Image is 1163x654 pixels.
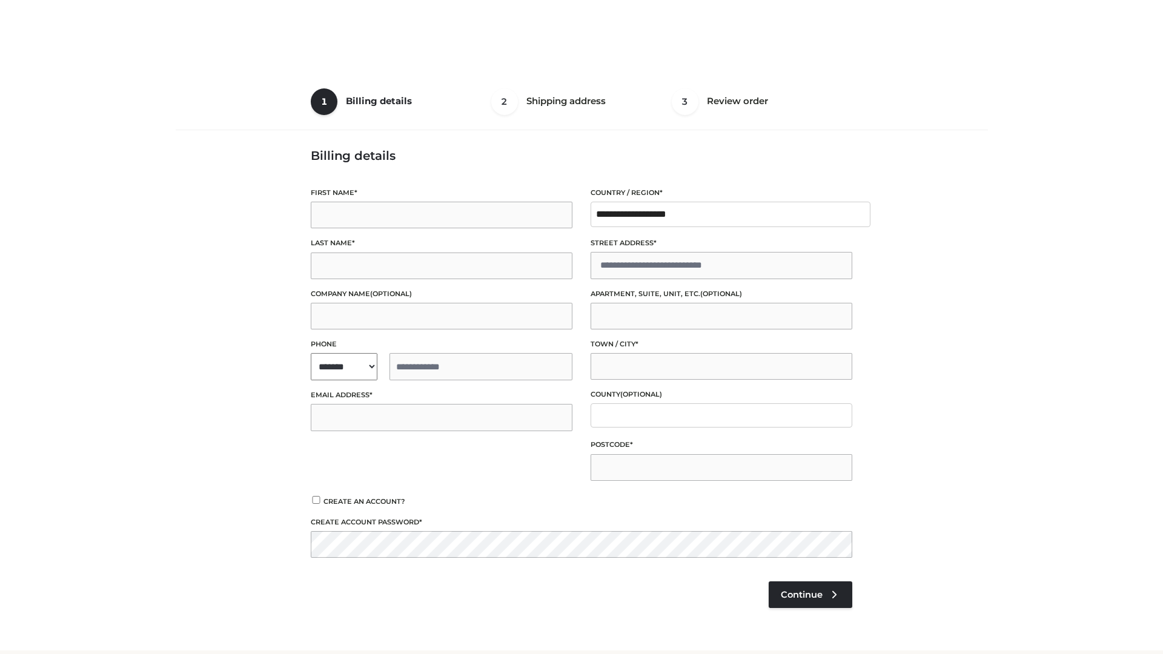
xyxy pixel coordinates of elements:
span: (optional) [620,390,662,398]
span: 1 [311,88,337,115]
label: Street address [591,237,852,249]
label: Postcode [591,439,852,451]
input: Create an account? [311,496,322,504]
label: Email address [311,389,572,401]
a: Continue [769,581,852,608]
label: Last name [311,237,572,249]
span: Review order [707,95,768,107]
span: Continue [781,589,823,600]
label: County [591,389,852,400]
h3: Billing details [311,148,852,163]
label: Create account password [311,517,852,528]
span: Shipping address [526,95,606,107]
label: Apartment, suite, unit, etc. [591,288,852,300]
span: 2 [491,88,518,115]
label: Company name [311,288,572,300]
span: Create an account? [323,497,405,506]
label: Town / City [591,339,852,350]
label: Country / Region [591,187,852,199]
span: (optional) [700,289,742,298]
span: (optional) [370,289,412,298]
label: First name [311,187,572,199]
span: 3 [672,88,698,115]
span: Billing details [346,95,412,107]
label: Phone [311,339,572,350]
